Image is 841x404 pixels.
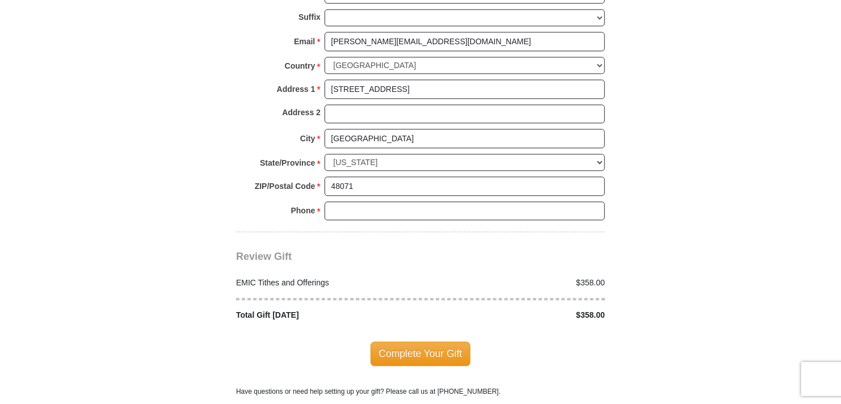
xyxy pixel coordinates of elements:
strong: Email [294,33,315,49]
div: EMIC Tithes and Offerings [230,277,421,289]
div: Total Gift [DATE] [230,309,421,321]
div: $358.00 [420,277,611,289]
div: $358.00 [420,309,611,321]
strong: Phone [291,203,316,218]
strong: Country [285,58,316,74]
strong: Address 1 [277,81,316,97]
strong: State/Province [260,155,315,171]
strong: Address 2 [282,104,321,120]
span: Complete Your Gift [371,342,471,365]
p: Have questions or need help setting up your gift? Please call us at [PHONE_NUMBER]. [236,386,605,397]
span: Review Gift [236,251,292,262]
strong: Suffix [298,9,321,25]
strong: City [300,131,315,146]
strong: ZIP/Postal Code [255,178,316,194]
